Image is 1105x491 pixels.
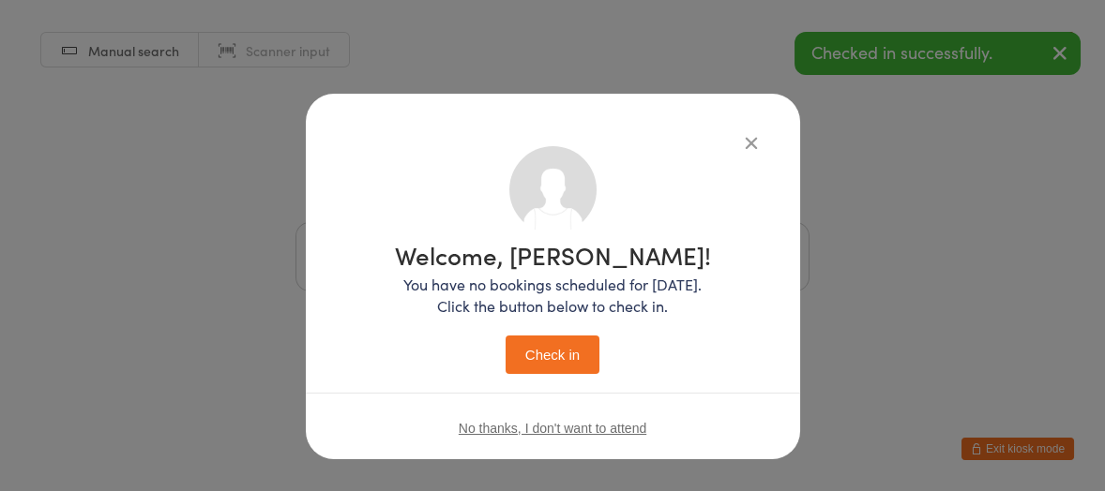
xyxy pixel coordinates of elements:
[509,146,597,233] img: no_photo.png
[459,421,646,436] button: No thanks, I don't want to attend
[395,274,711,317] p: You have no bookings scheduled for [DATE]. Click the button below to check in.
[395,243,711,267] h1: Welcome, [PERSON_NAME]!
[506,335,599,374] button: Check in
